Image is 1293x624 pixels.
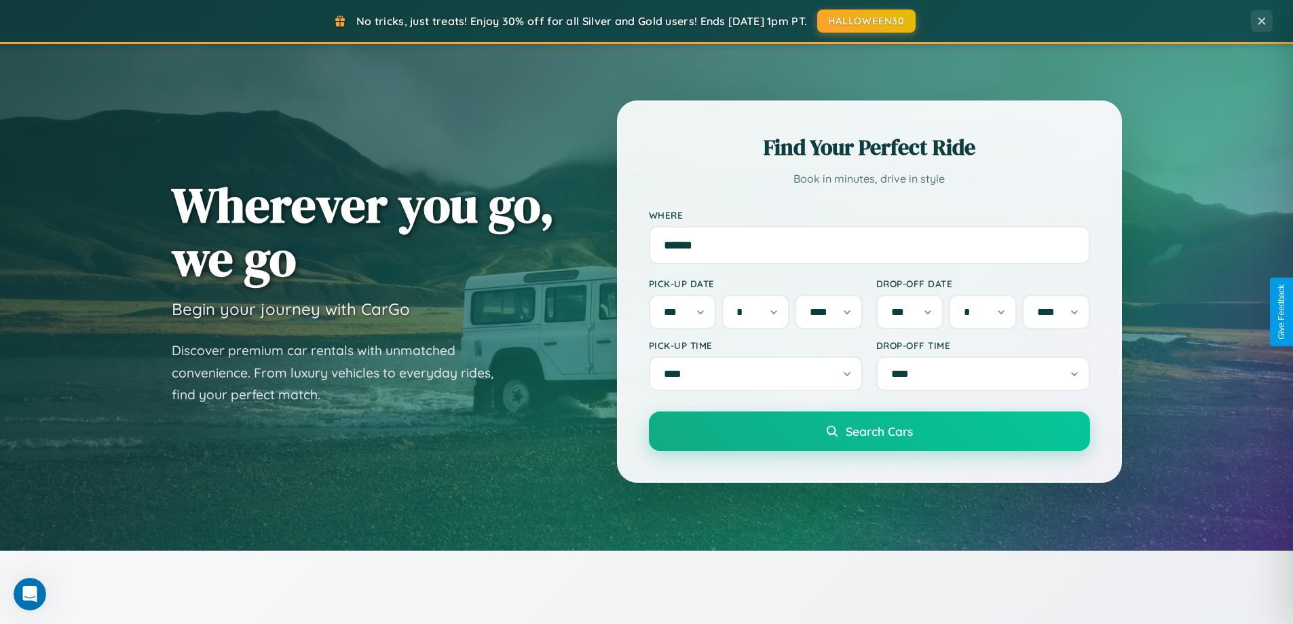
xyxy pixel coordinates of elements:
h3: Begin your journey with CarGo [172,299,410,319]
div: Give Feedback [1277,285,1286,339]
label: Pick-up Date [649,278,863,289]
label: Drop-off Date [876,278,1090,289]
h2: Find Your Perfect Ride [649,132,1090,162]
span: No tricks, just treats! Enjoy 30% off for all Silver and Gold users! Ends [DATE] 1pm PT. [356,14,807,28]
h1: Wherever you go, we go [172,178,555,285]
iframe: Intercom live chat [14,578,46,610]
p: Book in minutes, drive in style [649,169,1090,189]
span: Search Cars [846,424,913,439]
label: Where [649,209,1090,221]
button: HALLOWEEN30 [817,10,916,33]
label: Pick-up Time [649,339,863,351]
label: Drop-off Time [876,339,1090,351]
button: Search Cars [649,411,1090,451]
p: Discover premium car rentals with unmatched convenience. From luxury vehicles to everyday rides, ... [172,339,511,406]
